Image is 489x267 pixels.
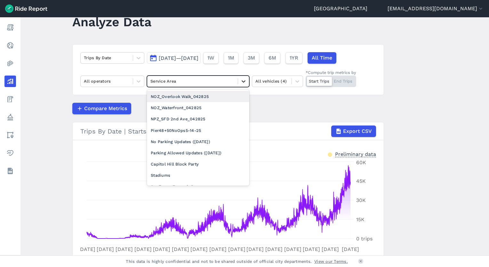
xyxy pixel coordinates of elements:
[147,147,249,158] div: Parking Allowed Updates ([DATE])
[147,158,249,170] div: Capitol Hill Block Party
[80,125,376,137] div: Trips By Date | Starts
[322,246,339,252] tspan: [DATE]
[4,93,16,105] a: Fees
[147,136,249,147] div: No Parking Updates ([DATE])
[246,246,264,252] tspan: [DATE]
[4,147,16,159] a: Health
[285,52,302,64] button: 1YR
[72,103,131,114] button: Compare Metrics
[306,69,356,76] div: *Compute trip metrics by
[153,246,170,252] tspan: [DATE]
[5,4,47,13] img: Ride Report
[147,52,201,64] button: [DATE]—[DATE]
[228,54,234,62] span: 1M
[190,246,208,252] tspan: [DATE]
[303,246,320,252] tspan: [DATE]
[4,129,16,141] a: Areas
[97,246,114,252] tspan: [DATE]
[147,113,249,125] div: NPZ_SFD 2nd Ave_042825
[207,54,214,62] span: 1W
[4,111,16,123] a: Policy
[314,5,367,12] a: [GEOGRAPHIC_DATA]
[4,165,16,177] a: Datasets
[356,178,366,184] tspan: 45K
[72,13,151,31] h1: Analyze Data
[343,127,372,135] span: Export CSV
[4,58,16,69] a: Heatmaps
[356,216,365,222] tspan: 15K
[159,55,198,61] span: [DATE]—[DATE]
[265,246,283,252] tspan: [DATE]
[84,105,127,112] span: Compare Metrics
[314,258,348,264] a: View our Terms.
[388,5,484,12] button: [EMAIL_ADDRESS][DOMAIN_NAME]
[116,246,133,252] tspan: [DATE]
[147,102,249,113] div: NOZ_Waterfront_042825
[203,52,219,64] button: 1W
[4,76,16,87] a: Analyze
[356,159,366,166] tspan: 60K
[342,246,359,252] tspan: [DATE]
[244,52,259,64] button: 3M
[4,22,16,33] a: Report
[172,246,189,252] tspan: [DATE]
[356,197,366,203] tspan: 30K
[147,181,249,192] div: Stadiums_Expanded
[356,236,373,242] tspan: 0 trips
[224,52,238,64] button: 1M
[331,125,376,137] button: Export CSV
[78,246,95,252] tspan: [DATE]
[264,52,280,64] button: 6M
[335,150,376,157] div: Preliminary data
[209,246,227,252] tspan: [DATE]
[248,54,255,62] span: 3M
[312,54,332,62] span: All Time
[4,40,16,51] a: Realtime
[147,125,249,136] div: Pier48+50NoOps5-14-25
[290,54,298,62] span: 1YR
[147,91,249,102] div: NOZ_Overlook Walk_042825
[284,246,301,252] tspan: [DATE]
[308,52,336,64] button: All Time
[228,246,245,252] tspan: [DATE]
[134,246,152,252] tspan: [DATE]
[269,54,276,62] span: 6M
[147,170,249,181] div: Stadiums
